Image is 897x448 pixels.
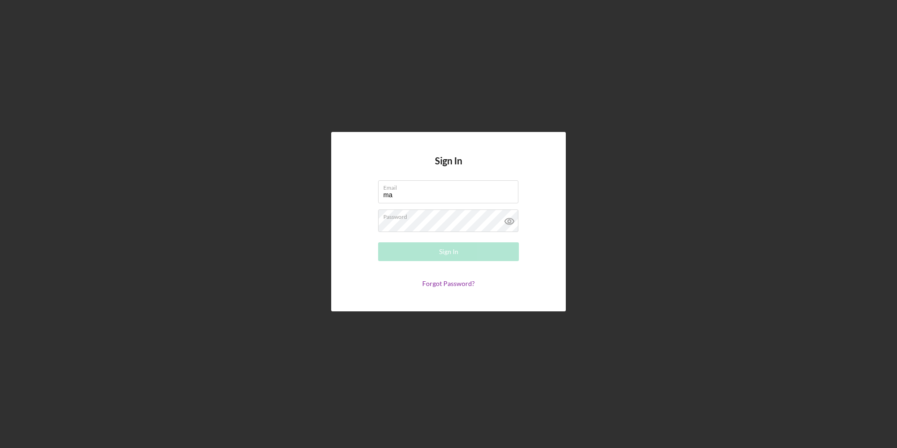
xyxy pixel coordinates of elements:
h4: Sign In [435,155,462,180]
label: Password [383,210,518,220]
div: Sign In [439,242,458,261]
a: Forgot Password? [422,279,475,287]
button: Sign In [378,242,519,261]
label: Email [383,181,518,191]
